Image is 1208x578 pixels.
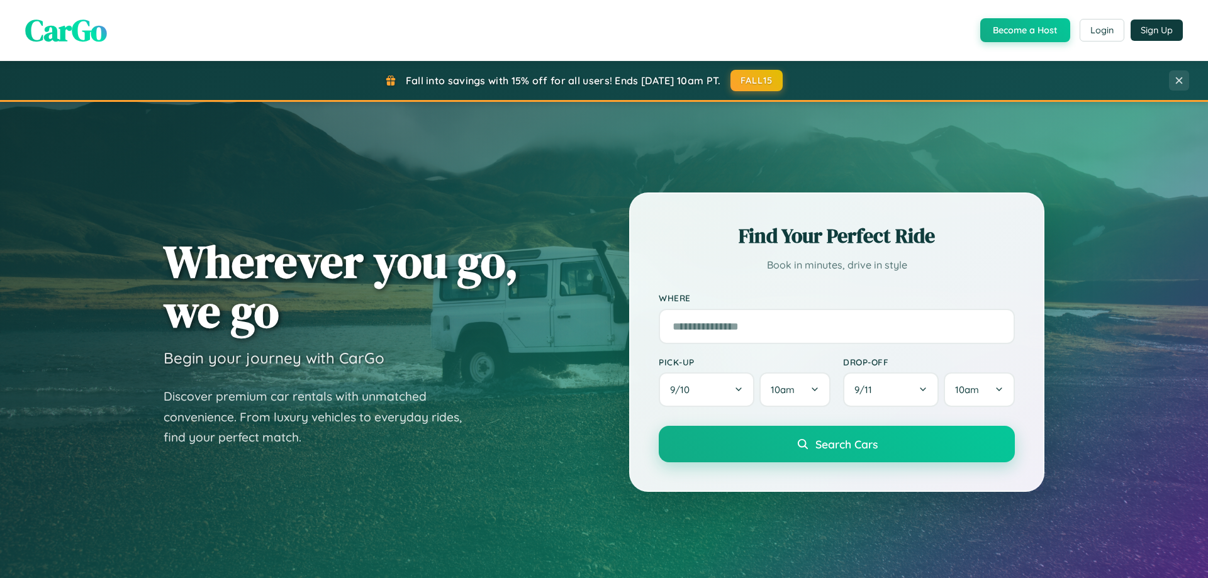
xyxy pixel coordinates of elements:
[955,384,979,396] span: 10am
[843,372,939,407] button: 9/11
[854,384,878,396] span: 9 / 11
[659,256,1015,274] p: Book in minutes, drive in style
[164,348,384,367] h3: Begin your journey with CarGo
[1131,19,1183,41] button: Sign Up
[759,372,830,407] button: 10am
[659,222,1015,250] h2: Find Your Perfect Ride
[815,437,878,451] span: Search Cars
[980,18,1070,42] button: Become a Host
[670,384,696,396] span: 9 / 10
[659,426,1015,462] button: Search Cars
[25,9,107,51] span: CarGo
[944,372,1015,407] button: 10am
[1080,19,1124,42] button: Login
[406,74,721,87] span: Fall into savings with 15% off for all users! Ends [DATE] 10am PT.
[164,236,518,336] h1: Wherever you go, we go
[843,357,1015,367] label: Drop-off
[771,384,795,396] span: 10am
[164,386,478,448] p: Discover premium car rentals with unmatched convenience. From luxury vehicles to everyday rides, ...
[730,70,783,91] button: FALL15
[659,293,1015,304] label: Where
[659,372,754,407] button: 9/10
[659,357,830,367] label: Pick-up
